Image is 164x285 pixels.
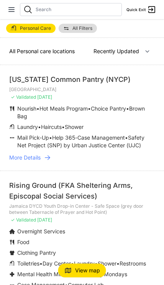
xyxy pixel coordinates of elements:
span: • [125,134,128,141]
span: Laundry [74,260,95,267]
span: Shower [65,124,84,130]
span: More Details [9,154,41,161]
span: Choice Pantry [91,105,126,112]
span: Mental Health Mixer [17,271,68,277]
span: [DATE] [37,217,52,223]
a: All Filters [59,24,97,33]
span: All Personal care locations [9,48,75,54]
span: All Filters [72,26,92,31]
input: Search [36,7,118,13]
span: Restrooms [120,260,146,267]
span: • [126,105,129,112]
span: • [36,105,39,112]
span: Quick Exit [126,7,146,13]
span: ✓ Validated [11,217,36,223]
span: • [62,124,65,130]
span: Hot Meals Program [39,105,88,112]
div: Rising Ground (FKA Sheltering Arms, Episcopal Social Services) [9,180,155,202]
p: Jamaica DYCD Youth Drop-in Center - Safe Space (grey door between Tabernacle of Prayer and Hot Po... [9,203,155,215]
span: • [39,260,43,267]
span: • [116,260,120,267]
span: Overnight Services [17,228,65,235]
div: [US_STATE] Common Pantry (NYCP) [9,74,155,85]
span: Laundry [17,124,38,130]
span: Mail Pick-Up [17,134,49,141]
span: • [88,105,91,112]
a: Personal Care [6,24,56,33]
a: More Details [9,154,155,161]
a: Quick Exit [126,5,156,14]
span: [DATE] [37,94,52,100]
span: • [71,260,74,267]
span: Help 365-Case Management [52,134,125,141]
span: Shower [98,260,116,267]
span: Toiletries [17,260,39,267]
span: ✓ Validated [11,94,36,100]
span: • [49,134,52,141]
button: View map [58,264,106,277]
p: [GEOGRAPHIC_DATA] [9,86,155,93]
span: Food [17,239,30,245]
span: Clothing Pantry [17,249,56,256]
span: • [38,124,41,130]
span: Personal Care [20,26,51,31]
span: • [95,260,98,267]
img: map-icon.svg [64,267,72,274]
span: View map [75,267,100,274]
span: Nourish [17,105,36,112]
span: Haircuts [41,124,62,130]
span: Day Center [43,260,71,267]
